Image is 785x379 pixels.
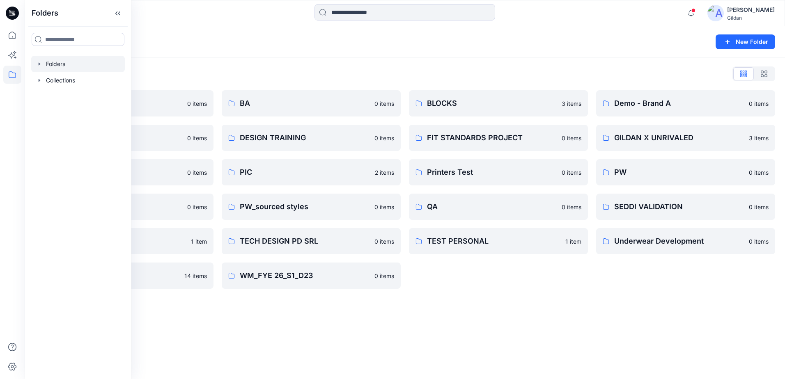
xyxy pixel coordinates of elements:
p: 0 items [562,134,581,142]
p: Underwear Development [614,235,744,247]
a: PW_sourced styles0 items [222,194,401,220]
p: 0 items [187,168,207,177]
p: 0 items [374,99,394,108]
p: 0 items [374,134,394,142]
p: BLOCKS [427,98,557,109]
p: 14 items [184,272,207,280]
p: PW [614,167,744,178]
a: FIT STANDARDS PROJECT0 items [409,125,588,151]
a: TEST PERSONAL1 item [409,228,588,254]
a: Demo - Brand A0 items [596,90,775,116]
p: PW_sourced styles [240,201,370,212]
p: Demo - Brand A [614,98,744,109]
p: TEST PERSONAL [427,235,560,247]
p: 0 items [187,203,207,211]
a: SEDDI VALIDATION0 items [596,194,775,220]
p: 0 items [187,99,207,108]
a: QA0 items [409,194,588,220]
p: 0 items [749,203,769,211]
a: DESIGN TRAINING0 items [222,125,401,151]
div: Gildan [727,15,775,21]
p: QA [427,201,557,212]
p: WM_FYE 26_S1_D23 [240,270,370,281]
p: 0 items [749,99,769,108]
p: 0 items [749,168,769,177]
p: 2 items [375,168,394,177]
p: BA [240,98,370,109]
p: TECH DESIGN PD SRL [240,235,370,247]
p: 0 items [374,237,394,246]
a: Printers Test0 items [409,159,588,185]
p: 1 item [191,237,207,246]
p: 0 items [562,203,581,211]
button: New Folder [716,34,775,49]
img: avatar [707,5,724,21]
p: 3 items [562,99,581,108]
p: 0 items [374,203,394,211]
a: Underwear Development0 items [596,228,775,254]
a: TECH DESIGN PD SRL0 items [222,228,401,254]
p: DESIGN TRAINING [240,132,370,144]
p: PIC [240,167,370,178]
a: PW0 items [596,159,775,185]
p: FIT STANDARDS PROJECT [427,132,557,144]
p: 0 items [374,272,394,280]
a: PIC2 items [222,159,401,185]
p: 3 items [749,134,769,142]
p: GILDAN X UNRIVALED [614,132,744,144]
p: 0 items [749,237,769,246]
a: WM_FYE 26_S1_D230 items [222,263,401,289]
a: BA0 items [222,90,401,116]
div: [PERSON_NAME] [727,5,775,15]
p: 0 items [562,168,581,177]
p: 1 item [565,237,581,246]
p: Printers Test [427,167,557,178]
p: 0 items [187,134,207,142]
a: GILDAN X UNRIVALED3 items [596,125,775,151]
p: SEDDI VALIDATION [614,201,744,212]
a: BLOCKS3 items [409,90,588,116]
